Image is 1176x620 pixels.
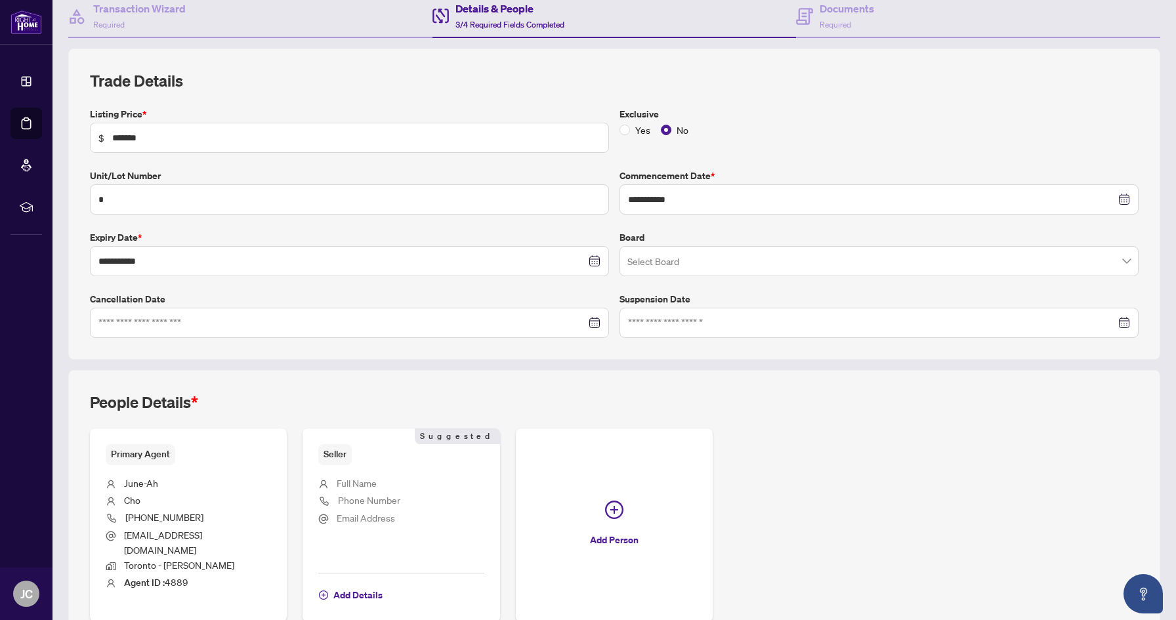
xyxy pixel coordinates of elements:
[455,1,564,16] h4: Details & People
[415,428,500,444] span: Suggested
[820,1,874,16] h4: Documents
[820,20,851,30] span: Required
[619,107,1139,121] label: Exclusive
[125,511,203,523] span: [PHONE_NUMBER]
[90,292,609,306] label: Cancellation Date
[20,585,33,603] span: JC
[590,529,639,550] span: Add Person
[90,230,609,245] label: Expiry Date
[124,576,188,588] span: 4889
[90,107,609,121] label: Listing Price
[98,131,104,145] span: $
[338,494,400,506] span: Phone Number
[124,477,158,489] span: June-Ah
[124,529,202,556] span: [EMAIL_ADDRESS][DOMAIN_NAME]
[333,585,383,606] span: Add Details
[455,20,564,30] span: 3/4 Required Fields Completed
[124,577,165,589] b: Agent ID :
[90,169,609,183] label: Unit/Lot Number
[318,584,383,606] button: Add Details
[10,10,42,34] img: logo
[630,123,656,137] span: Yes
[124,494,140,506] span: Cho
[318,444,352,465] span: Seller
[106,444,175,465] span: Primary Agent
[124,559,234,571] span: Toronto - [PERSON_NAME]
[605,501,623,519] span: plus-circle
[671,123,694,137] span: No
[619,230,1139,245] label: Board
[619,292,1139,306] label: Suspension Date
[1123,574,1163,613] button: Open asap
[90,70,1139,91] h2: Trade Details
[337,512,395,524] span: Email Address
[319,590,328,600] span: plus-circle
[619,169,1139,183] label: Commencement Date
[93,1,186,16] h4: Transaction Wizard
[93,20,125,30] span: Required
[90,392,198,413] h2: People Details
[337,477,377,489] span: Full Name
